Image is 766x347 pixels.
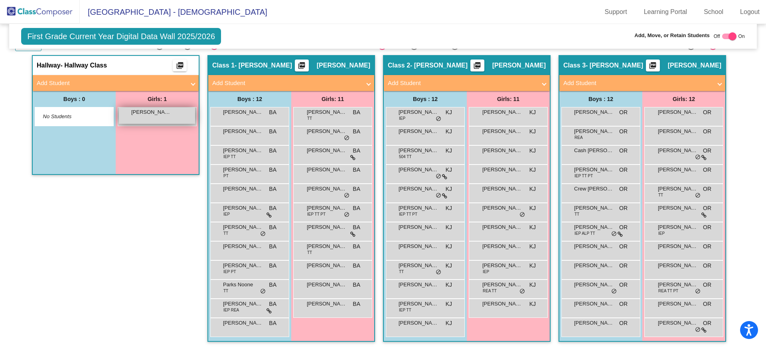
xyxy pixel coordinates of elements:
span: BA [269,223,276,232]
span: BA [269,300,276,308]
div: Girls: 1 [116,91,199,107]
mat-expansion-panel-header: Add Student [33,75,199,91]
span: Off [714,33,720,40]
span: [PERSON_NAME] [492,61,546,69]
span: [GEOGRAPHIC_DATA] - [DEMOGRAPHIC_DATA] [80,6,267,18]
div: Boys : 12 [384,91,467,107]
div: Girls: 11 [291,91,374,107]
mat-icon: picture_as_pdf [297,61,306,73]
span: IEP ALP TT [574,230,595,236]
span: [PERSON_NAME] [574,281,614,289]
span: TT [307,250,312,256]
span: OR [703,185,711,193]
span: [PERSON_NAME] [482,204,522,212]
span: KJ [446,108,452,117]
span: [PERSON_NAME] [223,319,263,327]
span: 504 TT [399,154,412,160]
span: [PERSON_NAME] [399,223,438,231]
span: [PERSON_NAME] [482,242,522,250]
span: TT [307,115,312,121]
div: Girls: 11 [467,91,550,107]
span: IEP TT PT [307,211,326,217]
span: PT [223,173,229,179]
span: OR [619,319,628,327]
span: IEP TT PT [399,211,417,217]
span: do_not_disturb_alt [436,173,441,180]
span: OR [703,262,711,270]
span: OR [703,319,711,327]
span: do_not_disturb_alt [260,231,266,237]
span: KJ [529,147,536,155]
span: [PERSON_NAME] [658,281,698,289]
span: [PERSON_NAME] [399,319,438,327]
span: - [PERSON_NAME] [410,61,468,69]
span: KJ [529,204,536,212]
span: Class 3 [563,61,586,69]
span: [PERSON_NAME] [307,204,347,212]
span: BA [353,108,360,117]
span: KJ [446,204,452,212]
span: do_not_disturb_alt [611,288,617,295]
mat-panel-title: Add Student [212,79,361,88]
span: [PERSON_NAME] [482,147,522,155]
div: Girls: 12 [642,91,725,107]
span: OR [619,185,628,193]
span: KJ [446,242,452,251]
span: do_not_disturb_alt [436,116,441,122]
span: [PERSON_NAME] [PERSON_NAME] [399,204,438,212]
span: KJ [529,185,536,193]
span: TT [223,230,228,236]
span: [PERSON_NAME] [PERSON_NAME] [574,166,614,174]
span: Parks Noone [223,281,263,289]
span: do_not_disturb_alt [344,135,349,141]
span: BA [353,127,360,136]
span: BA [269,204,276,212]
span: [PERSON_NAME] [574,319,614,327]
span: [PERSON_NAME] [PERSON_NAME] [223,185,263,193]
span: REA [574,135,583,141]
span: KJ [446,281,452,289]
div: Boys : 12 [208,91,291,107]
span: KJ [446,300,452,308]
span: REA TT [483,288,497,294]
span: [PERSON_NAME] [PERSON_NAME] [399,185,438,193]
span: BA [353,185,360,193]
span: [PERSON_NAME] [223,147,263,155]
span: [PERSON_NAME] [658,319,698,327]
a: School [697,6,730,18]
mat-panel-title: Add Student [563,79,712,88]
span: do_not_disturb_alt [611,231,617,237]
span: [PERSON_NAME] [668,61,721,69]
span: BA [353,300,360,308]
span: [PERSON_NAME] [223,262,263,270]
span: Class 2 [388,61,410,69]
span: BA [269,242,276,251]
span: [PERSON_NAME] [PERSON_NAME] [399,108,438,116]
span: IEP PT [223,269,236,275]
mat-panel-title: Add Student [388,79,536,88]
span: TT [658,192,663,198]
span: [PERSON_NAME] [307,108,347,116]
span: OR [619,108,628,117]
span: No Students [43,113,93,121]
span: BA [269,185,276,193]
span: KJ [529,262,536,270]
span: [PERSON_NAME] [307,127,347,135]
span: TT [574,211,579,217]
span: do_not_disturb_alt [519,212,525,218]
span: BA [269,319,276,327]
span: [PERSON_NAME] [574,204,614,212]
mat-panel-title: Add Student [37,79,185,88]
button: Print Students Details [173,59,187,71]
span: [PERSON_NAME] [131,108,171,116]
a: Learning Portal [638,6,694,18]
span: On [738,33,745,40]
span: KJ [529,281,536,289]
span: OR [703,300,711,308]
span: [PERSON_NAME] [399,281,438,289]
span: [PERSON_NAME] [482,166,522,174]
span: do_not_disturb_alt [695,154,701,161]
span: [PERSON_NAME] [658,223,698,231]
span: - Hallway Class [61,61,107,69]
span: - [PERSON_NAME] [586,61,643,69]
